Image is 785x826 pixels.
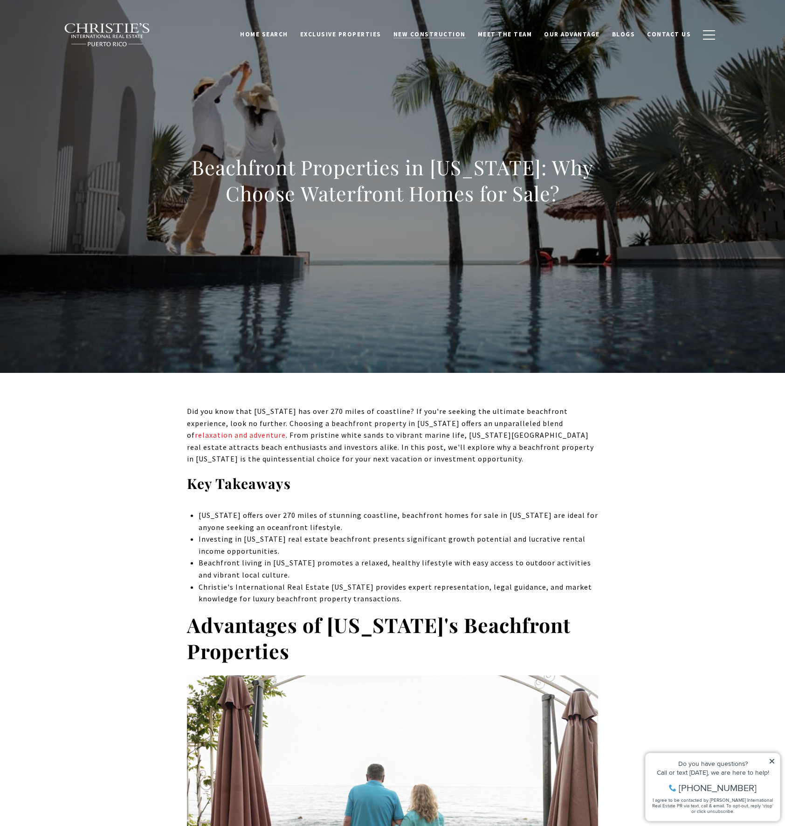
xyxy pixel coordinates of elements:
[10,21,135,28] div: Do you have questions?
[12,57,133,75] span: I agree to be contacted by [PERSON_NAME] International Real Estate PR via text, call & email. To ...
[472,26,538,43] a: Meet the Team
[647,30,691,38] span: Contact Us
[697,21,721,48] button: button
[199,557,598,581] li: Beachfront living in [US_STATE] promotes a relaxed, healthy lifestyle with easy access to outdoor...
[234,26,294,43] a: Home Search
[10,30,135,36] div: Call or text [DATE], we are here to help!
[606,26,641,43] a: Blogs
[300,30,381,38] span: Exclusive Properties
[199,581,598,605] li: Christie's International Real Estate [US_STATE] provides expert representation, legal guidance, a...
[538,26,606,43] a: Our Advantage
[199,533,598,557] li: Investing in [US_STATE] real estate beachfront presents significant growth potential and lucrativ...
[199,509,598,533] li: [US_STATE] offers over 270 miles of stunning coastline, beachfront homes for sale in [US_STATE] a...
[393,30,466,38] span: New Construction
[38,44,116,53] span: [PHONE_NUMBER]
[187,154,598,206] h1: Beachfront Properties in [US_STATE]: Why Choose Waterfront Homes for Sale?
[294,26,387,43] a: Exclusive Properties
[195,430,286,440] a: relaxation and adventure - open in a new tab
[187,474,291,493] strong: Key Takeaways
[187,406,594,463] span: Did you know that [US_STATE] has over 270 miles of coastline? If you're seeking the ultimate beac...
[387,26,472,43] a: New Construction
[612,30,635,38] span: Blogs
[544,30,600,38] span: Our Advantage
[187,611,571,664] span: Advantages of [US_STATE]'s Beachfront Properties
[64,23,151,47] img: Christie's International Real Estate black text logo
